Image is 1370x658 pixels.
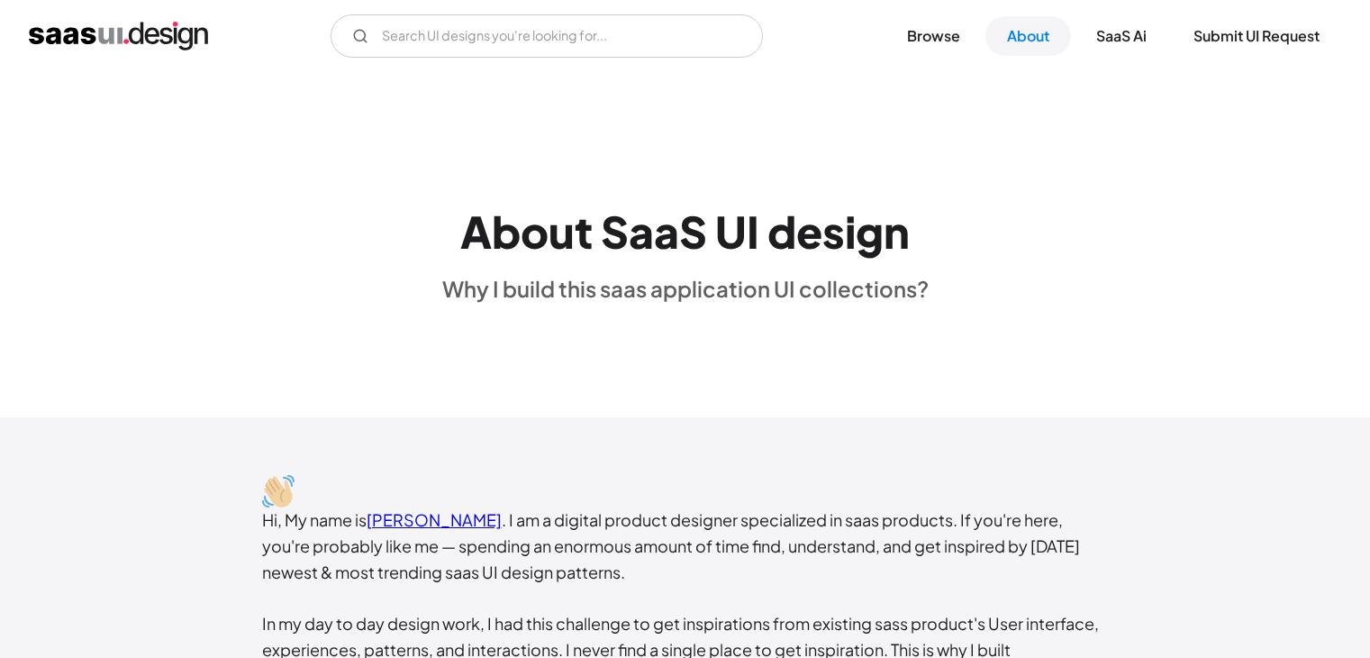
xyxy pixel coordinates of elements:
[985,16,1071,56] a: About
[885,16,982,56] a: Browse
[331,14,763,58] input: Search UI designs you're looking for...
[1172,16,1341,56] a: Submit UI Request
[442,275,929,302] div: Why I build this saas application UI collections?
[331,14,763,58] form: Email Form
[29,22,208,50] a: home
[1075,16,1168,56] a: SaaS Ai
[460,206,910,258] h1: About SaaS UI design
[367,509,502,530] a: [PERSON_NAME]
